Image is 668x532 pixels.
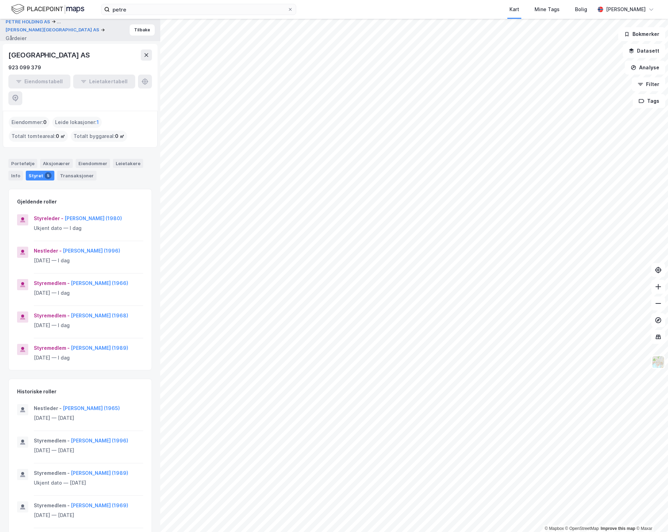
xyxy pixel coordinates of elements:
[6,26,101,33] button: [PERSON_NAME][GEOGRAPHIC_DATA] AS
[8,171,23,180] div: Info
[17,198,57,206] div: Gjeldende roller
[76,159,110,168] div: Eiendommer
[71,131,127,142] div: Totalt byggareal :
[625,61,665,75] button: Analyse
[34,256,143,265] div: [DATE] — I dag
[633,499,668,532] div: Kontrollprogram for chat
[575,5,587,14] div: Bolig
[45,172,52,179] div: 5
[618,27,665,41] button: Bokmerker
[632,77,665,91] button: Filter
[57,171,97,180] div: Transaksjoner
[6,34,26,43] div: Gårdeier
[17,387,56,396] div: Historiske roller
[34,446,143,455] div: [DATE] — [DATE]
[43,118,47,126] span: 0
[509,5,519,14] div: Kart
[40,159,73,168] div: Aksjonærer
[110,4,287,15] input: Søk på adresse, matrikkel, gårdeiere, leietakere eller personer
[34,479,143,487] div: Ukjent dato — [DATE]
[34,414,143,422] div: [DATE] — [DATE]
[34,289,143,297] div: [DATE] — I dag
[34,321,143,330] div: [DATE] — I dag
[623,44,665,58] button: Datasett
[57,17,61,26] div: ...
[8,159,37,168] div: Portefølje
[113,159,143,168] div: Leietakere
[11,3,84,15] img: logo.f888ab2527a4732fd821a326f86c7f29.svg
[9,131,68,142] div: Totalt tomteareal :
[34,354,143,362] div: [DATE] — I dag
[52,117,102,128] div: Leide lokasjoner :
[8,49,91,61] div: [GEOGRAPHIC_DATA] AS
[26,171,54,180] div: Styret
[8,63,41,72] div: 923 099 379
[56,132,65,140] span: 0 ㎡
[633,94,665,108] button: Tags
[535,5,560,14] div: Mine Tags
[115,132,124,140] span: 0 ㎡
[545,526,564,531] a: Mapbox
[652,355,665,369] img: Z
[601,526,635,531] a: Improve this map
[34,511,143,519] div: [DATE] — [DATE]
[633,499,668,532] iframe: Chat Widget
[97,118,99,126] span: 1
[34,224,143,232] div: Ukjent dato — I dag
[9,117,49,128] div: Eiendommer :
[606,5,646,14] div: [PERSON_NAME]
[130,24,155,36] button: Tilbake
[6,17,52,26] button: PETRE HOLDING AS
[565,526,599,531] a: OpenStreetMap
